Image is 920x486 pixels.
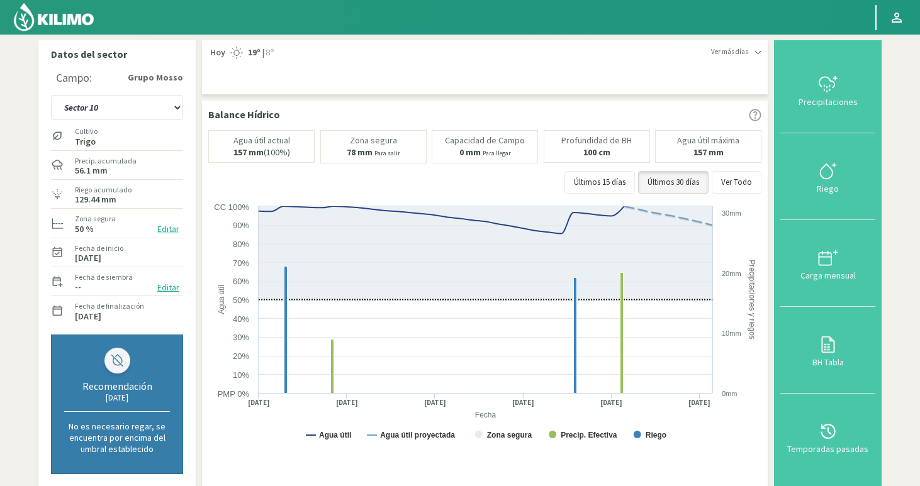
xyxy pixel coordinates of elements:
label: -- [75,283,81,291]
button: Precipitaciones [780,47,875,133]
p: Agua útil actual [233,136,290,145]
b: 157 mm [233,146,264,158]
text: CC 100% [214,202,249,212]
text: 70% [233,258,249,268]
text: 50% [233,295,249,305]
text: 40% [233,314,249,324]
label: Fecha de inicio [75,243,123,254]
button: Temporadas pasadas [780,394,875,480]
text: Agua útil proyectada [380,431,455,439]
div: BH Tabla [784,358,872,367]
button: BH Tabla [780,307,875,394]
label: Zona segura [75,213,116,224]
label: [DATE] [75,312,101,321]
p: Datos del sector [51,47,183,62]
button: Últimos 15 días [564,171,635,194]
p: Agua útil máxima [677,136,739,145]
text: Zona segura [487,431,532,439]
button: Últimos 30 días [638,171,709,194]
button: Editar [154,280,183,295]
p: Zona segura [350,136,397,145]
strong: 19º [248,47,261,58]
img: Kilimo [13,2,95,32]
p: No es necesario regar, se encuentra por encima del umbral establecido [64,421,170,455]
text: 20mm [722,270,741,277]
text: 90% [233,221,249,230]
text: 20% [233,351,249,361]
label: 129.44 mm [75,196,116,204]
button: Carga mensual [780,220,875,307]
div: Carga mensual [784,271,872,280]
text: PMP 0% [218,389,250,399]
text: 80% [233,240,249,249]
label: Trigo [75,138,98,146]
small: Para llegar [483,149,511,157]
label: Precip. acumulada [75,155,137,167]
span: 8º [264,47,274,59]
small: Para salir [374,149,400,157]
text: [DATE] [336,398,358,407]
text: [DATE] [424,398,446,407]
text: 10% [233,370,249,380]
strong: Grupo Mosso [128,71,183,84]
span: Ver más días [711,47,748,57]
text: Fecha [475,411,496,419]
label: Fecha de finalización [75,301,144,312]
div: Recomendación [64,380,170,392]
span: Hoy [208,47,225,59]
text: Riego [646,431,666,439]
button: Editar [154,222,183,236]
p: Balance Hídrico [208,107,280,122]
text: 0mm [722,390,737,397]
b: 100 cm [583,146,610,158]
label: Riego acumulado [75,184,132,196]
text: [DATE] [600,398,622,407]
div: [DATE] [64,392,170,403]
b: 157 mm [693,146,724,158]
text: Precip. Efectiva [561,431,617,439]
b: 78 mm [347,146,373,158]
label: 50 % [75,225,94,233]
text: 60% [233,277,249,286]
text: 30% [233,333,249,342]
div: Temporadas pasadas [784,445,872,453]
label: 56.1 mm [75,167,108,175]
text: [DATE] [688,398,710,407]
label: Fecha de siembra [75,272,133,283]
p: Profundidad de BH [561,136,632,145]
label: Cultivo [75,126,98,137]
text: Agua útil [319,431,351,439]
text: Precipitaciones y riegos [748,260,756,340]
div: Campo: [56,72,92,84]
button: Riego [780,133,875,220]
label: [DATE] [75,254,101,262]
button: Ver Todo [712,171,761,194]
div: Riego [784,184,872,193]
text: 30mm [722,209,741,217]
p: (100%) [233,148,290,157]
div: Precipitaciones [784,97,872,106]
text: Agua útil [217,285,226,314]
text: [DATE] [248,398,270,407]
text: 10mm [722,329,741,337]
p: Capacidad de Campo [445,136,525,145]
span: | [262,47,264,59]
b: 0 mm [459,146,481,158]
text: [DATE] [512,398,534,407]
